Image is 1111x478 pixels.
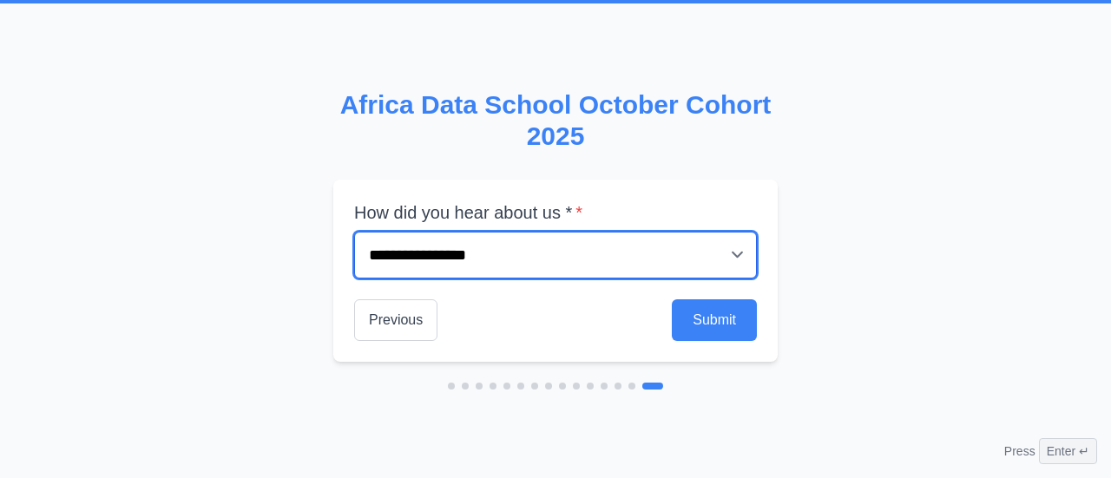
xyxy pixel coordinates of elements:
div: Press [1004,438,1097,464]
h2: Africa Data School October Cohort 2025 [333,89,778,152]
label: How did you hear about us * [354,200,757,225]
button: Previous [354,299,437,341]
span: Enter ↵ [1039,438,1097,464]
button: Submit [672,299,757,341]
